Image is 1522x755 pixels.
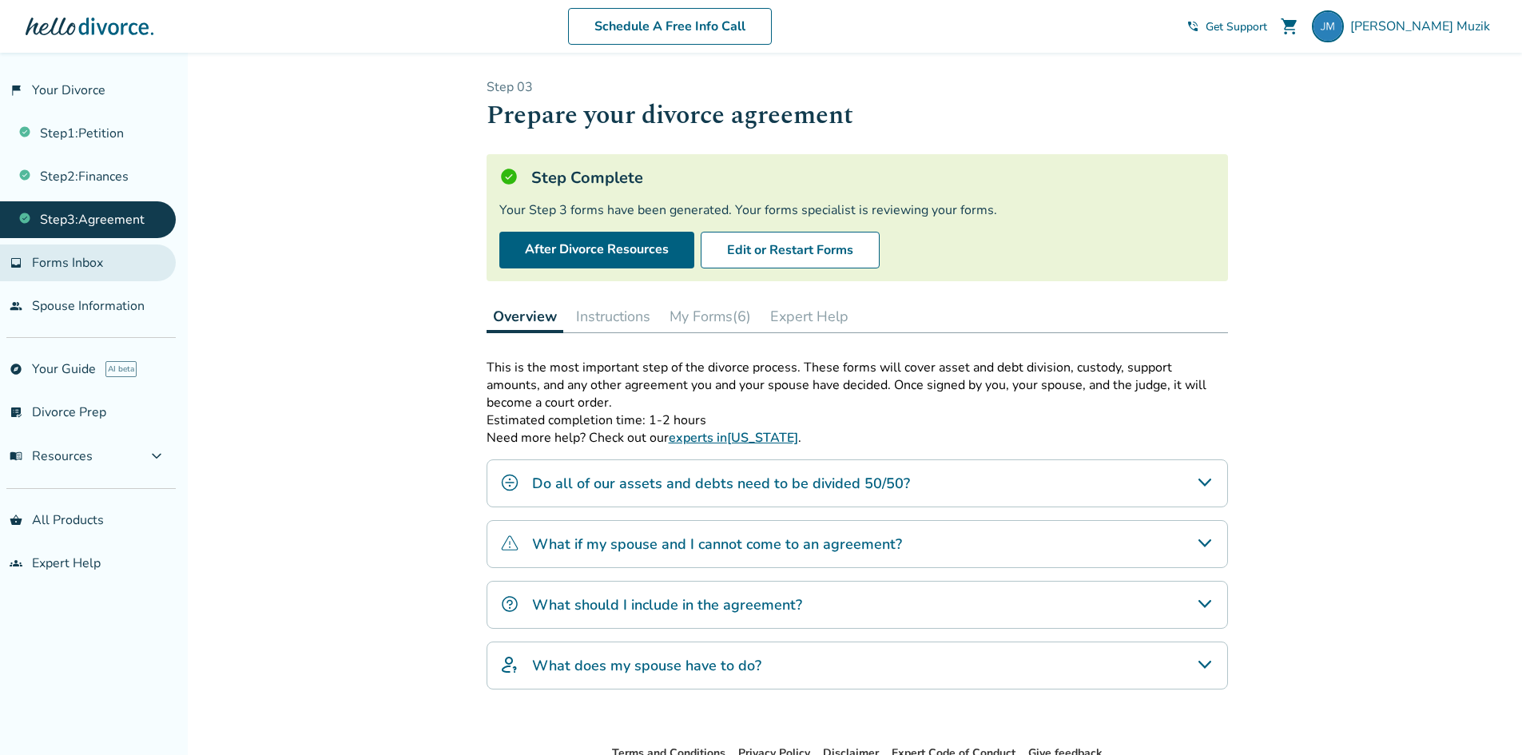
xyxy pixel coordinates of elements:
span: [PERSON_NAME] Muzik [1350,18,1496,35]
h5: Step Complete [531,167,643,189]
span: Get Support [1206,19,1267,34]
span: AI beta [105,361,137,377]
a: phone_in_talkGet Support [1186,19,1267,34]
img: What if my spouse and I cannot come to an agreement? [500,534,519,553]
span: flag_2 [10,84,22,97]
span: expand_more [147,447,166,466]
span: groups [10,557,22,570]
span: phone_in_talk [1186,20,1199,33]
h4: What does my spouse have to do? [532,655,761,676]
button: My Forms(6) [663,300,757,332]
h4: What if my spouse and I cannot come to an agreement? [532,534,902,554]
span: menu_book [10,450,22,463]
span: people [10,300,22,312]
div: What should I include in the agreement? [487,581,1228,629]
img: mjmuzik1234@gmail.com [1312,10,1344,42]
iframe: Chat Widget [1442,678,1522,755]
span: Resources [10,447,93,465]
div: What if my spouse and I cannot come to an agreement? [487,520,1228,568]
span: explore [10,363,22,376]
h4: What should I include in the agreement? [532,594,802,615]
a: After Divorce Resources [499,232,694,268]
p: Step 0 3 [487,78,1228,96]
a: experts in[US_STATE] [669,429,798,447]
h4: Do all of our assets and debts need to be divided 50/50? [532,473,910,494]
button: Expert Help [764,300,855,332]
span: shopping_cart [1280,17,1299,36]
div: Your Step 3 forms have been generated. Your forms specialist is reviewing your forms. [499,201,1215,219]
img: What should I include in the agreement? [500,594,519,614]
span: Forms Inbox [32,254,103,272]
span: list_alt_check [10,406,22,419]
a: Schedule A Free Info Call [568,8,772,45]
button: Instructions [570,300,657,332]
div: Do all of our assets and debts need to be divided 50/50? [487,459,1228,507]
p: This is the most important step of the divorce process. These forms will cover asset and debt div... [487,359,1228,411]
button: Edit or Restart Forms [701,232,880,268]
h1: Prepare your divorce agreement [487,96,1228,135]
p: Need more help? Check out our . [487,429,1228,447]
img: Do all of our assets and debts need to be divided 50/50? [500,473,519,492]
span: inbox [10,256,22,269]
button: Overview [487,300,563,333]
img: What does my spouse have to do? [500,655,519,674]
p: Estimated completion time: 1-2 hours [487,411,1228,429]
span: shopping_basket [10,514,22,527]
div: What does my spouse have to do? [487,642,1228,689]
